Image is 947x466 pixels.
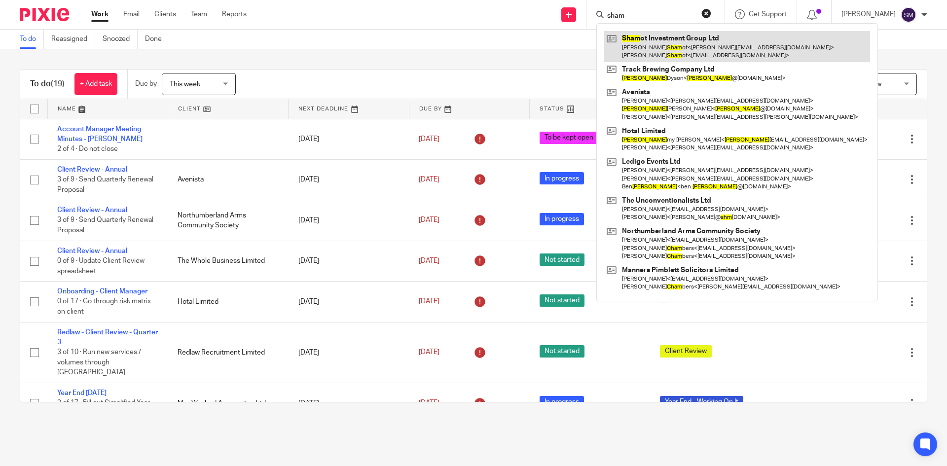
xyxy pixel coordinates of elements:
[57,257,145,275] span: 0 of 9 · Update Client Review spreadsheet
[222,9,247,19] a: Reports
[419,176,439,183] span: [DATE]
[540,396,584,408] span: In progress
[289,282,409,322] td: [DATE]
[57,166,127,173] a: Client Review - Annual
[540,132,598,144] span: To be kept open
[57,145,118,152] span: 2 of 4 · Do not close
[540,345,584,358] span: Not started
[154,9,176,19] a: Clients
[170,81,200,88] span: This week
[540,294,584,307] span: Not started
[57,176,153,193] span: 3 of 9 · Send Quarterly Renewal Proposal
[57,349,141,376] span: 3 of 10 · Run new services / volumes through [GEOGRAPHIC_DATA]
[168,282,288,322] td: Hotal Limited
[30,79,65,89] h1: To do
[660,297,797,307] div: ---
[289,200,409,241] td: [DATE]
[51,30,95,49] a: Reassigned
[540,213,584,225] span: In progress
[57,298,151,316] span: 0 of 17 · Go through risk matrix on client
[749,11,787,18] span: Get Support
[660,345,712,358] span: Client Review
[289,159,409,200] td: [DATE]
[419,298,439,305] span: [DATE]
[419,136,439,143] span: [DATE]
[57,288,147,295] a: Onboarding - Client Manager
[57,126,143,143] a: Account Manager Meeting Minutes - [PERSON_NAME]
[57,207,127,214] a: Client Review - Annual
[289,383,409,423] td: [DATE]
[191,9,207,19] a: Team
[91,9,109,19] a: Work
[74,73,117,95] a: + Add task
[168,200,288,241] td: Northumberland Arms Community Society
[123,9,140,19] a: Email
[57,400,150,417] span: 3 of 17 · Fill out Simplified Year End template
[57,217,153,234] span: 3 of 9 · Send Quarterly Renewal Proposal
[606,12,695,21] input: Search
[57,329,158,346] a: Redlaw - Client Review - Quarter 3
[289,241,409,281] td: [DATE]
[51,80,65,88] span: (19)
[419,257,439,264] span: [DATE]
[289,322,409,383] td: [DATE]
[103,30,138,49] a: Snoozed
[57,248,127,254] a: Client Review - Annual
[20,30,44,49] a: To do
[168,241,288,281] td: The Whole Business Limited
[419,399,439,406] span: [DATE]
[289,119,409,159] td: [DATE]
[419,217,439,224] span: [DATE]
[168,383,288,423] td: Mre Washed Aggregates Ltd
[701,8,711,18] button: Clear
[168,159,288,200] td: Avenista
[135,79,157,89] p: Due by
[540,253,584,266] span: Not started
[419,349,439,356] span: [DATE]
[540,172,584,184] span: In progress
[20,8,69,21] img: Pixie
[168,322,288,383] td: Redlaw Recruitment Limited
[57,390,107,396] a: Year End [DATE]
[901,7,916,23] img: svg%3E
[145,30,169,49] a: Done
[841,9,896,19] p: [PERSON_NAME]
[660,396,743,408] span: Year End - Working On It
